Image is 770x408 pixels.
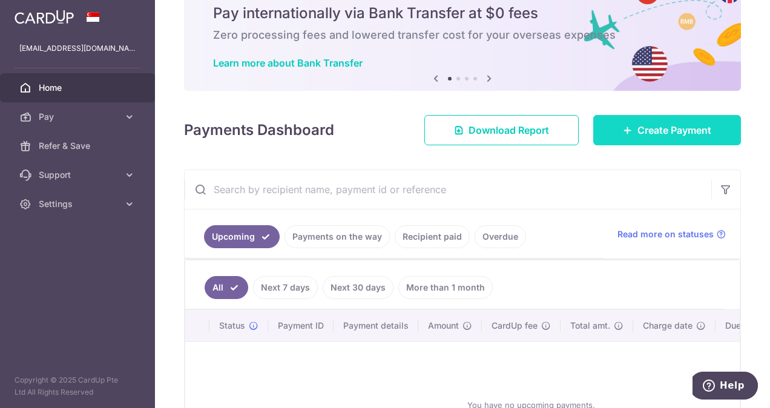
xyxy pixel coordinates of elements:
span: Support [39,169,119,181]
span: Pay [39,111,119,123]
img: CardUp [15,10,74,24]
a: Overdue [475,225,526,248]
a: Download Report [424,115,579,145]
input: Search by recipient name, payment id or reference [185,170,711,209]
span: Due date [725,320,762,332]
a: Read more on statuses [617,228,726,240]
span: Help [27,8,52,19]
h4: Payments Dashboard [184,119,334,141]
a: Upcoming [204,225,280,248]
a: All [205,276,248,299]
a: Recipient paid [395,225,470,248]
h5: Pay internationally via Bank Transfer at $0 fees [213,4,712,23]
a: Learn more about Bank Transfer [213,57,363,69]
span: Refer & Save [39,140,119,152]
a: Next 7 days [253,276,318,299]
a: Create Payment [593,115,741,145]
a: Next 30 days [323,276,393,299]
span: Amount [428,320,459,332]
span: Create Payment [637,123,711,137]
a: More than 1 month [398,276,493,299]
th: Payment details [334,310,418,341]
iframe: Opens a widget where you can find more information [693,372,758,402]
span: Charge date [643,320,693,332]
th: Payment ID [268,310,334,341]
span: Settings [39,198,119,210]
h6: Zero processing fees and lowered transfer cost for your overseas expenses [213,28,712,42]
span: Home [39,82,119,94]
span: Total amt. [570,320,610,332]
p: [EMAIL_ADDRESS][DOMAIN_NAME] [19,42,136,54]
span: Read more on statuses [617,228,714,240]
a: Payments on the way [285,225,390,248]
span: Status [219,320,245,332]
span: CardUp fee [492,320,538,332]
span: Download Report [469,123,549,137]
